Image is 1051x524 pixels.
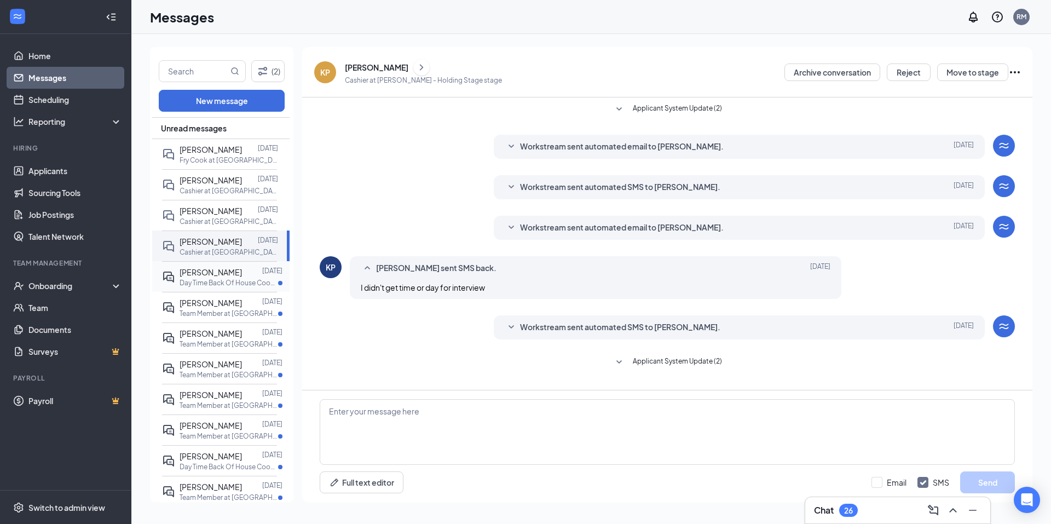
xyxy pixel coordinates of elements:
button: ComposeMessage [925,502,942,519]
svg: Pen [329,477,340,488]
span: [PERSON_NAME] [180,175,242,185]
p: Team Member at [GEOGRAPHIC_DATA] [180,431,278,441]
svg: ChevronUp [946,504,960,517]
svg: WorkstreamLogo [12,11,23,22]
p: Cashier at [GEOGRAPHIC_DATA] [180,217,278,226]
span: [PERSON_NAME] [180,267,242,277]
svg: ComposeMessage [927,504,940,517]
svg: DoubleChat [162,148,175,161]
span: [PERSON_NAME] [180,237,242,246]
svg: QuestionInfo [991,10,1004,24]
button: ChevronUp [944,502,962,519]
span: Workstream sent automated SMS to [PERSON_NAME]. [520,321,720,334]
svg: ActiveDoubleChat [162,301,175,314]
p: [DATE] [258,174,278,183]
svg: ActiveDoubleChat [162,424,175,437]
div: Open Intercom Messenger [1014,487,1040,513]
p: Team Member at [GEOGRAPHIC_DATA] [180,493,278,502]
button: Send [960,471,1015,493]
svg: DoubleChat [162,178,175,192]
button: ChevronRight [413,59,430,76]
span: [PERSON_NAME] [180,359,242,369]
p: [DATE] [262,327,282,337]
span: [DATE] [954,221,974,234]
svg: SmallChevronDown [505,221,518,234]
span: [PERSON_NAME] [180,390,242,400]
p: [DATE] [262,389,282,398]
svg: DoubleChat [162,209,175,222]
button: Filter (2) [251,60,285,82]
svg: Minimize [966,504,979,517]
a: Sourcing Tools [28,182,122,204]
svg: WorkstreamLogo [997,320,1010,333]
svg: SmallChevronDown [505,181,518,194]
div: [PERSON_NAME] [345,62,408,73]
h1: Messages [150,8,214,26]
p: [DATE] [262,481,282,490]
svg: SmallChevronUp [361,262,374,275]
span: [PERSON_NAME] sent SMS back. [376,262,496,275]
p: Team Member at [GEOGRAPHIC_DATA] [180,309,278,318]
span: Workstream sent automated email to [PERSON_NAME]. [520,221,724,234]
span: [PERSON_NAME] [180,421,242,430]
button: SmallChevronDownApplicant System Update (2) [613,356,722,369]
svg: WorkstreamLogo [997,220,1010,233]
a: SurveysCrown [28,341,122,362]
div: Team Management [13,258,120,268]
div: Payroll [13,373,120,383]
svg: Settings [13,502,24,513]
h3: Chat [814,504,834,516]
span: Workstream sent automated email to [PERSON_NAME]. [520,140,724,153]
span: I didn't get time or day for interview [361,283,485,292]
span: [PERSON_NAME] [180,482,242,492]
p: [DATE] [258,143,278,153]
svg: WorkstreamLogo [997,139,1010,152]
span: [PERSON_NAME] [180,451,242,461]
button: SmallChevronDownApplicant System Update (2) [613,103,722,116]
svg: ActiveDoubleChat [162,454,175,468]
button: Minimize [964,502,981,519]
div: Switch to admin view [28,502,105,513]
p: Cashier at [GEOGRAPHIC_DATA] [180,186,278,195]
button: New message [159,90,285,112]
a: Messages [28,67,122,89]
button: Reject [887,64,931,81]
a: Talent Network [28,226,122,247]
svg: SmallChevronDown [613,103,626,116]
p: Cashier at [GEOGRAPHIC_DATA] [180,247,278,257]
span: Unread messages [161,123,227,134]
svg: ActiveDoubleChat [162,485,175,498]
svg: DoubleChat [162,240,175,253]
svg: WorkstreamLogo [997,180,1010,193]
span: [DATE] [954,181,974,194]
svg: ActiveDoubleChat [162,393,175,406]
svg: Ellipses [1008,66,1021,79]
a: Applicants [28,160,122,182]
p: [DATE] [262,358,282,367]
p: [DATE] [262,450,282,459]
span: Applicant System Update (2) [633,356,722,369]
svg: ActiveDoubleChat [162,270,175,284]
span: [PERSON_NAME] [180,206,242,216]
span: [PERSON_NAME] [180,329,242,338]
svg: SmallChevronDown [505,321,518,334]
button: Move to stage [937,64,1008,81]
p: Day Time Back Of House Cook at [GEOGRAPHIC_DATA] [180,462,278,471]
div: Reporting [28,116,123,127]
p: [DATE] [262,419,282,429]
button: Full text editorPen [320,471,403,493]
p: Day Time Back Of House Cook at [GEOGRAPHIC_DATA] [180,278,278,287]
svg: MagnifyingGlass [230,67,239,76]
svg: Collapse [106,11,117,22]
svg: SmallChevronDown [613,356,626,369]
p: Fry Cook at [GEOGRAPHIC_DATA] [180,156,278,165]
p: Team Member at [GEOGRAPHIC_DATA] [180,370,278,379]
svg: ActiveDoubleChat [162,362,175,376]
input: Search [159,61,228,82]
div: RM [1017,12,1026,21]
a: PayrollCrown [28,390,122,412]
span: Applicant System Update (2) [633,103,722,116]
span: [DATE] [810,262,830,275]
svg: UserCheck [13,280,24,291]
svg: Filter [256,65,269,78]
